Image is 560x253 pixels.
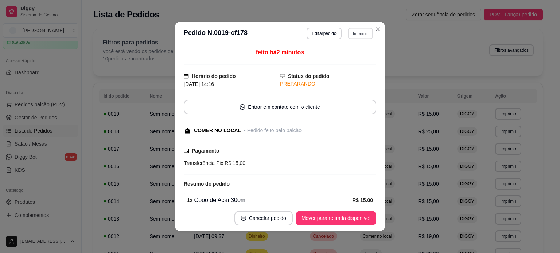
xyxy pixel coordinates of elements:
[184,100,376,114] button: whats-appEntrar em contato com o cliente
[192,148,219,154] strong: Pagamento
[187,196,352,205] div: Copo de Açaí 300ml
[184,81,214,87] span: [DATE] 14:16
[256,49,304,55] span: feito há 2 minutos
[187,197,193,203] strong: 1 x
[234,211,293,225] button: close-circleCancelar pedido
[280,74,285,79] span: desktop
[288,73,330,79] strong: Status do pedido
[184,160,223,166] span: Transferência Pix
[240,104,245,110] span: whats-app
[184,28,248,39] h3: Pedido N. 0019-cf178
[241,216,246,221] span: close-circle
[184,148,189,153] span: credit-card
[352,197,373,203] strong: R$ 15,00
[296,211,376,225] button: Mover para retirada disponível
[348,28,373,39] button: Imprimir
[280,80,376,88] div: PREPARANDO
[223,160,245,166] span: R$ 15,00
[372,23,384,35] button: Close
[184,74,189,79] span: calendar
[244,127,302,134] div: - Pedido feito pelo balcão
[184,181,230,187] strong: Resumo do pedido
[194,127,241,134] div: COMER NO LOCAL
[192,73,236,79] strong: Horário do pedido
[307,28,341,39] button: Editarpedido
